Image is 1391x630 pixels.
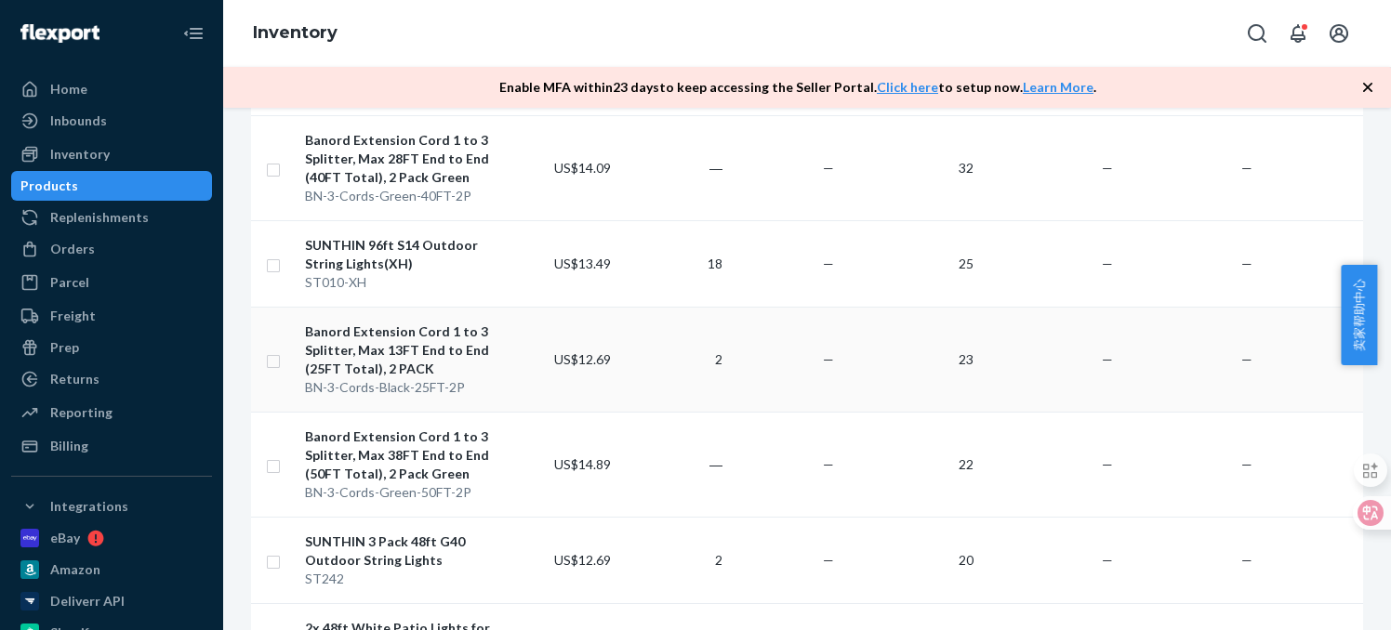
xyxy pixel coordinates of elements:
[1241,351,1252,367] span: —
[11,203,212,232] a: Replenishments
[11,74,212,104] a: Home
[11,268,212,297] a: Parcel
[618,517,730,603] td: 2
[554,351,611,367] span: US$12.69
[50,273,89,292] div: Parcel
[823,456,834,472] span: —
[50,592,125,610] div: Deliverr API
[11,398,212,427] a: Reporting
[11,301,212,331] a: Freight
[305,322,499,378] div: Banord Extension Cord 1 to 3 Splitter, Max 13FT End to End (25FT Total), 2 PACK
[50,112,107,130] div: Inbounds
[305,570,499,588] div: ST242
[823,552,834,568] span: —
[554,552,611,568] span: US$12.69
[841,115,981,220] td: 32
[1341,265,1377,365] button: 卖家帮助中心
[20,24,99,43] img: Flexport logo
[618,220,730,307] td: 18
[11,431,212,461] a: Billing
[238,7,352,60] ol: breadcrumbs
[305,131,499,187] div: Banord Extension Cord 1 to 3 Splitter, Max 28FT End to End (40FT Total), 2 Pack Green
[1279,15,1317,52] button: Open notifications
[618,307,730,412] td: 2
[554,456,611,472] span: US$14.89
[554,160,611,176] span: US$14.09
[1241,256,1252,271] span: —
[305,427,499,483] div: Banord Extension Cord 1 to 3 Splitter, Max 38FT End to End (50FT Total), 2 Pack Green
[305,236,499,273] div: SUNTHIN 96ft S14 Outdoor String Lights(XH)
[823,160,834,176] span: —
[11,333,212,362] a: Prep
[11,492,212,521] button: Integrations
[1102,552,1113,568] span: —
[618,115,730,220] td: ―
[1023,79,1093,95] a: Learn More
[50,240,95,258] div: Orders
[50,437,88,455] div: Billing
[175,15,212,52] button: Close Navigation
[20,177,78,195] div: Products
[305,483,499,502] div: BN-3-Cords-Green-50FT-2P
[877,79,938,95] a: Click here
[305,378,499,397] div: BN-3-Cords-Black-25FT-2P
[554,256,611,271] span: US$13.49
[499,78,1096,97] p: Enable MFA within 23 days to keep accessing the Seller Portal. to setup now. .
[841,412,981,517] td: 22
[305,187,499,205] div: BN-3-Cords-Green-40FT-2P
[50,208,149,227] div: Replenishments
[1241,456,1252,472] span: —
[1320,15,1358,52] button: Open account menu
[11,139,212,169] a: Inventory
[253,22,338,43] a: Inventory
[50,403,113,422] div: Reporting
[1102,456,1113,472] span: —
[50,80,87,98] div: Home
[50,145,110,164] div: Inventory
[1102,160,1113,176] span: —
[50,307,96,325] div: Freight
[841,307,981,412] td: 23
[50,529,80,547] div: eBay
[823,256,834,271] span: —
[11,555,212,584] a: Amazon
[11,234,212,264] a: Orders
[1241,160,1252,176] span: —
[50,370,99,388] div: Returns
[50,497,128,516] div: Integrations
[305,532,499,570] div: SUNTHIN 3 Pack 48ft G40 Outdoor String Lights
[50,560,100,579] div: Amazon
[11,586,212,616] a: Deliverr API
[1241,552,1252,568] span: —
[823,351,834,367] span: —
[11,106,212,136] a: Inbounds
[11,171,212,201] a: Products
[305,273,499,292] div: ST010-XH
[841,220,981,307] td: 25
[618,412,730,517] td: ―
[50,338,79,357] div: Prep
[1102,351,1113,367] span: —
[841,517,981,603] td: 20
[11,364,212,394] a: Returns
[1102,256,1113,271] span: —
[1239,15,1276,52] button: Open Search Box
[11,523,212,553] a: eBay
